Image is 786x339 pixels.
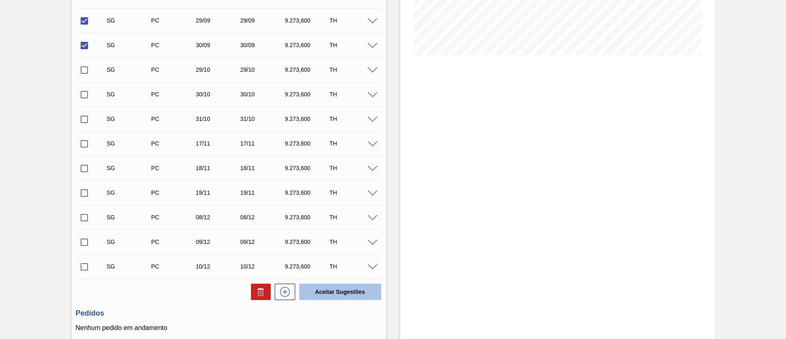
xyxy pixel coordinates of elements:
[283,263,332,270] div: 9.273,600
[105,239,154,245] div: Sugestão Criada
[194,263,243,270] div: 10/12/2025
[283,189,332,196] div: 9.273,600
[194,91,243,98] div: 30/10/2025
[149,189,199,196] div: Pedido de Compra
[327,263,377,270] div: TH
[283,17,332,24] div: 9.273,600
[238,140,288,147] div: 17/11/2025
[327,140,377,147] div: TH
[283,165,332,171] div: 9.273,600
[76,324,382,332] p: Nenhum pedido em andamento
[105,42,154,48] div: Sugestão Criada
[149,17,199,24] div: Pedido de Compra
[283,91,332,98] div: 9.273,600
[76,309,382,318] h3: Pedidos
[149,214,199,221] div: Pedido de Compra
[194,214,243,221] div: 08/12/2025
[194,140,243,147] div: 17/11/2025
[105,214,154,221] div: Sugestão Criada
[283,140,332,147] div: 9.273,600
[105,17,154,24] div: Sugestão Criada
[327,214,377,221] div: TH
[238,239,288,245] div: 09/12/2025
[149,263,199,270] div: Pedido de Compra
[149,66,199,73] div: Pedido de Compra
[194,42,243,48] div: 30/09/2025
[194,239,243,245] div: 09/12/2025
[327,239,377,245] div: TH
[194,17,243,24] div: 29/09/2025
[327,189,377,196] div: TH
[247,284,271,300] div: Excluir Sugestões
[283,214,332,221] div: 9.273,600
[238,189,288,196] div: 19/11/2025
[327,91,377,98] div: TH
[327,165,377,171] div: TH
[105,116,154,122] div: Sugestão Criada
[238,116,288,122] div: 31/10/2025
[194,189,243,196] div: 19/11/2025
[238,263,288,270] div: 10/12/2025
[194,116,243,122] div: 31/10/2025
[238,165,288,171] div: 18/11/2025
[105,66,154,73] div: Sugestão Criada
[105,165,154,171] div: Sugestão Criada
[299,284,381,300] button: Aceitar Sugestões
[149,165,199,171] div: Pedido de Compra
[149,42,199,48] div: Pedido de Compra
[149,140,199,147] div: Pedido de Compra
[238,214,288,221] div: 08/12/2025
[194,66,243,73] div: 29/10/2025
[238,17,288,24] div: 29/09/2025
[283,239,332,245] div: 9.273,600
[238,42,288,48] div: 30/09/2025
[283,116,332,122] div: 9.273,600
[271,284,295,300] div: Nova sugestão
[283,66,332,73] div: 9.273,600
[327,42,377,48] div: TH
[327,17,377,24] div: TH
[238,66,288,73] div: 29/10/2025
[149,116,199,122] div: Pedido de Compra
[327,116,377,122] div: TH
[327,66,377,73] div: TH
[283,42,332,48] div: 9.273,600
[105,263,154,270] div: Sugestão Criada
[149,91,199,98] div: Pedido de Compra
[105,189,154,196] div: Sugestão Criada
[105,91,154,98] div: Sugestão Criada
[238,91,288,98] div: 30/10/2025
[295,283,382,301] div: Aceitar Sugestões
[149,239,199,245] div: Pedido de Compra
[105,140,154,147] div: Sugestão Criada
[194,165,243,171] div: 18/11/2025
